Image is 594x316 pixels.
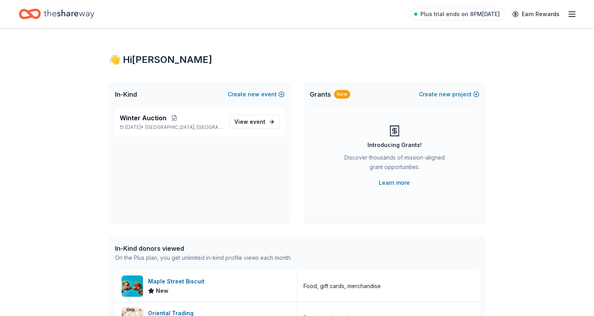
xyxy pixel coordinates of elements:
[409,8,504,20] a: Plus trial ends on 8PM[DATE]
[228,90,285,99] button: Createnewevent
[120,124,223,130] p: [DATE] •
[379,178,410,187] a: Learn more
[109,53,486,66] div: 👋 Hi [PERSON_NAME]
[156,286,168,296] span: New
[334,90,350,99] div: New
[341,153,448,175] div: Discover thousands of mission-aligned grant opportunities.
[303,281,381,291] div: Food, gift cards, merchandise
[120,113,166,123] span: Winter Auction
[19,5,94,23] a: Home
[420,9,500,19] span: Plus trial ends on 8PM[DATE]
[508,7,564,21] a: Earn Rewards
[419,90,479,99] button: Createnewproject
[250,118,265,125] span: event
[115,90,137,99] span: In-Kind
[229,115,280,129] a: View event
[145,124,223,130] span: [GEOGRAPHIC_DATA], [GEOGRAPHIC_DATA]
[148,277,208,286] div: Maple Street Biscuit
[115,253,292,263] div: On the Plus plan, you get unlimited in-kind profile views each month.
[248,90,260,99] span: new
[122,276,143,297] img: Image for Maple Street Biscuit
[439,90,451,99] span: new
[367,140,422,150] div: Introducing Grants!
[310,90,331,99] span: Grants
[115,244,292,253] div: In-Kind donors viewed
[234,117,265,127] span: View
